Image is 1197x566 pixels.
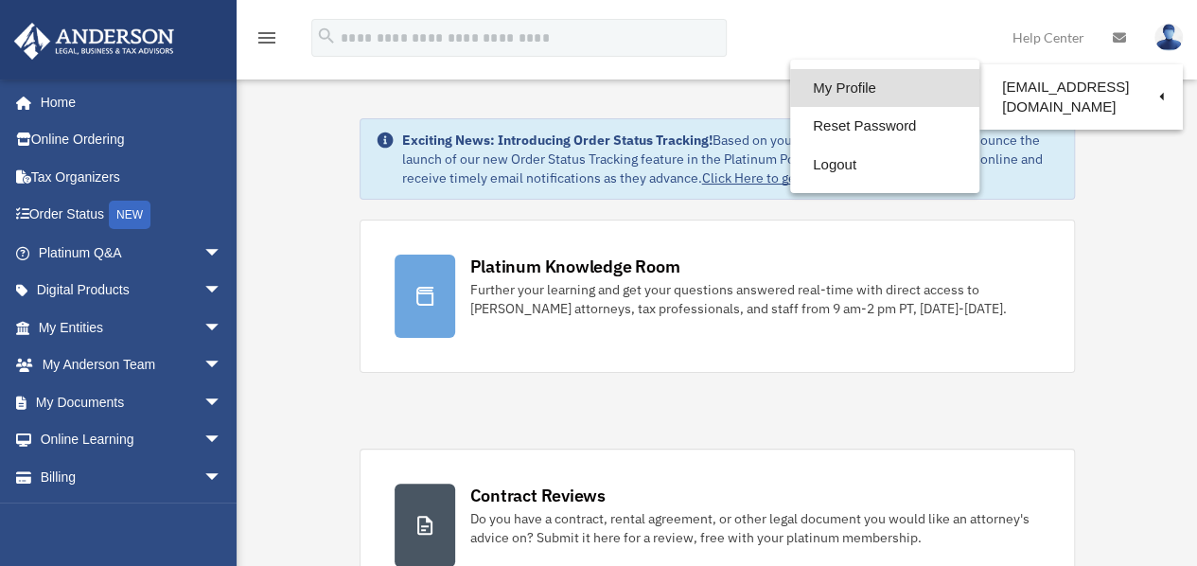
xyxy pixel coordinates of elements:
[203,272,241,310] span: arrow_drop_down
[470,484,606,507] div: Contract Reviews
[790,69,979,108] a: My Profile
[13,346,251,384] a: My Anderson Teamarrow_drop_down
[470,509,1040,547] div: Do you have a contract, rental agreement, or other legal document you would like an attorney's ad...
[13,458,251,496] a: Billingarrow_drop_down
[13,83,241,121] a: Home
[360,220,1075,373] a: Platinum Knowledge Room Further your learning and get your questions answered real-time with dire...
[13,121,251,159] a: Online Ordering
[316,26,337,46] i: search
[203,309,241,347] span: arrow_drop_down
[790,107,979,146] a: Reset Password
[13,158,251,196] a: Tax Organizers
[203,234,241,273] span: arrow_drop_down
[1154,24,1183,51] img: User Pic
[203,458,241,497] span: arrow_drop_down
[13,196,251,235] a: Order StatusNEW
[790,146,979,185] a: Logout
[13,496,251,534] a: Events Calendar
[470,255,680,278] div: Platinum Knowledge Room
[203,383,241,422] span: arrow_drop_down
[255,27,278,49] i: menu
[9,23,180,60] img: Anderson Advisors Platinum Portal
[13,383,251,421] a: My Documentsarrow_drop_down
[109,201,150,229] div: NEW
[402,131,1059,187] div: Based on your feedback, we're thrilled to announce the launch of our new Order Status Tracking fe...
[979,69,1183,125] a: [EMAIL_ADDRESS][DOMAIN_NAME]
[402,132,713,149] strong: Exciting News: Introducing Order Status Tracking!
[13,309,251,346] a: My Entitiesarrow_drop_down
[13,421,251,459] a: Online Learningarrow_drop_down
[702,169,850,186] a: Click Here to get started!
[470,280,1040,318] div: Further your learning and get your questions answered real-time with direct access to [PERSON_NAM...
[203,421,241,460] span: arrow_drop_down
[255,33,278,49] a: menu
[13,272,251,310] a: Digital Productsarrow_drop_down
[203,346,241,385] span: arrow_drop_down
[13,234,251,272] a: Platinum Q&Aarrow_drop_down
